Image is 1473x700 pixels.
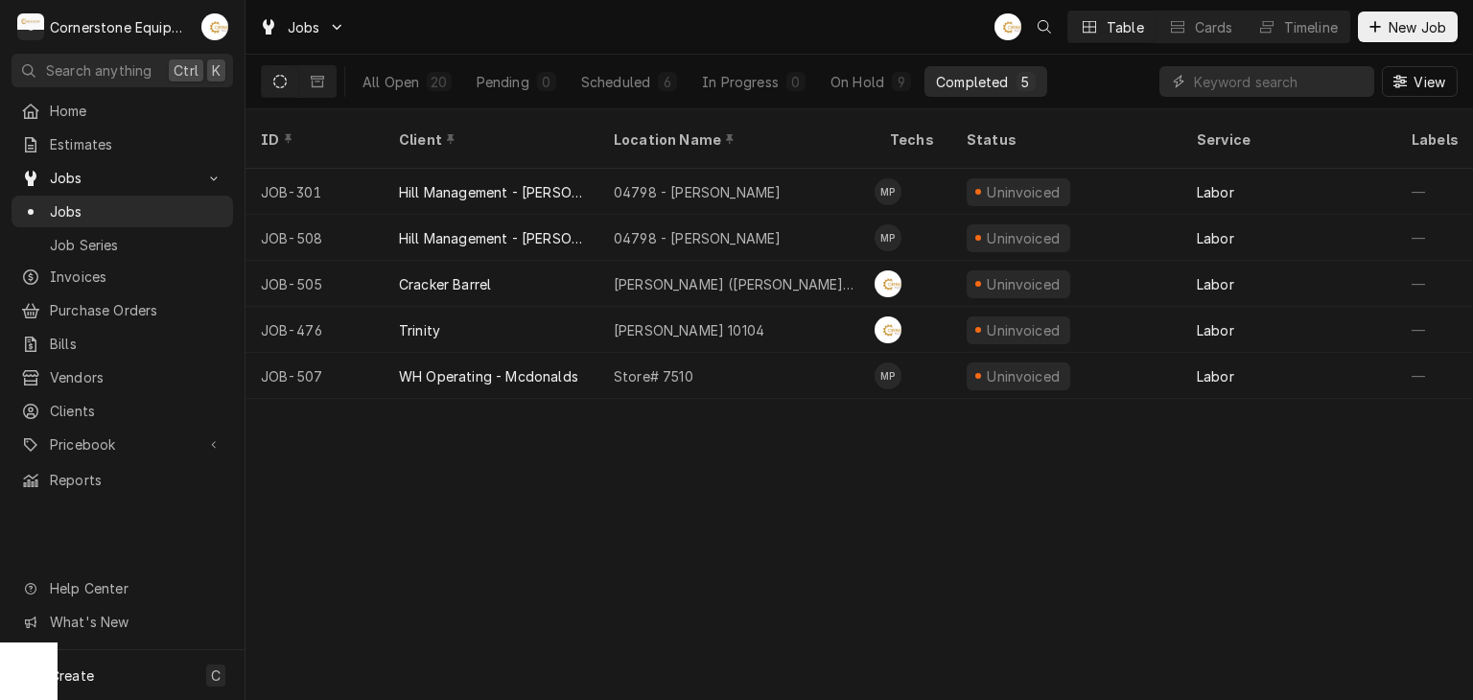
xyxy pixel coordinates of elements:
[875,178,901,205] div: Matthew Pennington's Avatar
[50,434,195,455] span: Pricebook
[399,274,491,294] div: Cracker Barrel
[12,162,233,194] a: Go to Jobs
[50,267,223,287] span: Invoices
[1197,366,1234,386] div: Labor
[614,129,855,150] div: Location Name
[50,300,223,320] span: Purchase Orders
[50,334,223,354] span: Bills
[245,169,384,215] div: JOB-301
[985,320,1063,340] div: Uninvoiced
[1194,66,1365,97] input: Keyword search
[431,72,447,92] div: 20
[50,17,191,37] div: Cornerstone Equipment Repair, LLC
[212,60,221,81] span: K
[875,224,901,251] div: MP
[702,72,779,92] div: In Progress
[790,72,802,92] div: 0
[875,224,901,251] div: Matthew Pennington's Avatar
[875,362,901,389] div: MP
[245,353,384,399] div: JOB-507
[261,129,364,150] div: ID
[50,612,222,632] span: What's New
[12,395,233,427] a: Clients
[12,196,233,227] a: Jobs
[614,182,781,202] div: 04798 - [PERSON_NAME]
[875,316,901,343] div: Andrew Buigues's Avatar
[50,235,223,255] span: Job Series
[12,572,233,604] a: Go to Help Center
[46,60,152,81] span: Search anything
[174,60,199,81] span: Ctrl
[362,72,419,92] div: All Open
[581,72,650,92] div: Scheduled
[245,215,384,261] div: JOB-508
[12,128,233,160] a: Estimates
[614,366,693,386] div: Store# 7510
[662,72,673,92] div: 6
[50,401,223,421] span: Clients
[985,366,1063,386] div: Uninvoiced
[985,274,1063,294] div: Uninvoiced
[1107,17,1144,37] div: Table
[251,12,353,43] a: Go to Jobs
[875,270,901,297] div: AB
[245,261,384,307] div: JOB-505
[12,328,233,360] a: Bills
[201,13,228,40] div: AB
[50,667,94,684] span: Create
[1029,12,1060,42] button: Open search
[288,17,320,37] span: Jobs
[50,470,223,490] span: Reports
[211,665,221,686] span: C
[50,201,223,222] span: Jobs
[967,129,1162,150] div: Status
[875,362,901,389] div: Matthew Pennington's Avatar
[201,13,228,40] div: Andrew Buigues's Avatar
[50,578,222,598] span: Help Center
[994,13,1021,40] div: Andrew Buigues's Avatar
[896,72,907,92] div: 9
[50,134,223,154] span: Estimates
[12,261,233,292] a: Invoices
[12,606,233,638] a: Go to What's New
[1382,66,1458,97] button: View
[12,429,233,460] a: Go to Pricebook
[1197,182,1234,202] div: Labor
[50,168,195,188] span: Jobs
[245,307,384,353] div: JOB-476
[875,178,901,205] div: MP
[1197,274,1234,294] div: Labor
[985,228,1063,248] div: Uninvoiced
[994,13,1021,40] div: AB
[50,367,223,387] span: Vendors
[614,320,764,340] div: [PERSON_NAME] 10104
[1358,12,1458,42] button: New Job
[12,54,233,87] button: Search anythingCtrlK
[830,72,884,92] div: On Hold
[1197,228,1234,248] div: Labor
[399,129,579,150] div: Client
[399,228,583,248] div: Hill Management - [PERSON_NAME]
[1284,17,1338,37] div: Timeline
[890,129,936,150] div: Techs
[1197,320,1234,340] div: Labor
[1197,129,1377,150] div: Service
[12,464,233,496] a: Reports
[875,270,901,297] div: Andrew Buigues's Avatar
[1195,17,1233,37] div: Cards
[614,274,859,294] div: [PERSON_NAME] ([PERSON_NAME]) - 0628
[12,362,233,393] a: Vendors
[399,320,440,340] div: Trinity
[399,366,578,386] div: WH Operating - Mcdonalds
[399,182,583,202] div: Hill Management - [PERSON_NAME]
[985,182,1063,202] div: Uninvoiced
[1020,72,1032,92] div: 5
[17,13,44,40] div: Cornerstone Equipment Repair, LLC's Avatar
[17,13,44,40] div: C
[1410,72,1449,92] span: View
[1385,17,1450,37] span: New Job
[12,95,233,127] a: Home
[614,228,781,248] div: 04798 - [PERSON_NAME]
[936,72,1008,92] div: Completed
[541,72,552,92] div: 0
